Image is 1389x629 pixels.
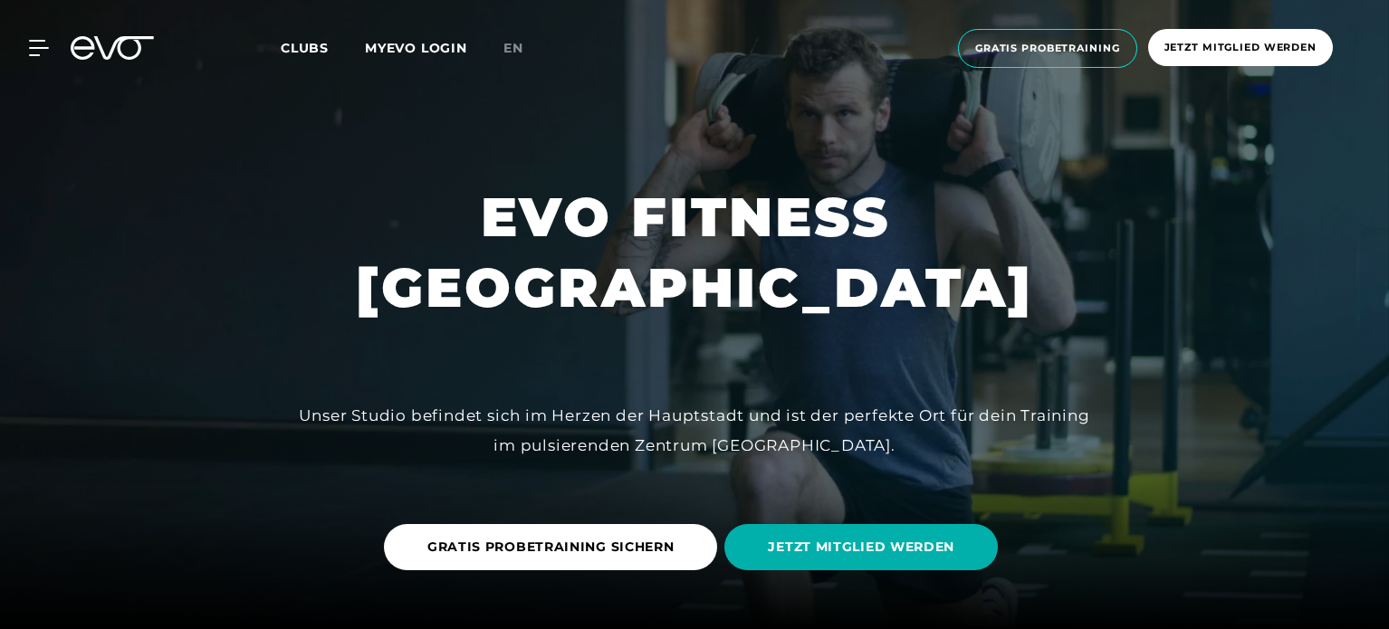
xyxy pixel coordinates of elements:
[724,510,1005,584] a: JETZT MITGLIED WERDEN
[768,538,954,557] span: JETZT MITGLIED WERDEN
[281,39,365,56] a: Clubs
[384,510,725,584] a: GRATIS PROBETRAINING SICHERN
[365,40,467,56] a: MYEVO LOGIN
[975,41,1120,56] span: Gratis Probetraining
[356,182,1033,323] h1: EVO FITNESS [GEOGRAPHIC_DATA]
[503,40,523,56] span: en
[1164,40,1317,55] span: Jetzt Mitglied werden
[953,29,1143,68] a: Gratis Probetraining
[287,401,1102,460] div: Unser Studio befindet sich im Herzen der Hauptstadt und ist der perfekte Ort für dein Training im...
[427,538,675,557] span: GRATIS PROBETRAINING SICHERN
[503,38,545,59] a: en
[1143,29,1338,68] a: Jetzt Mitglied werden
[281,40,329,56] span: Clubs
